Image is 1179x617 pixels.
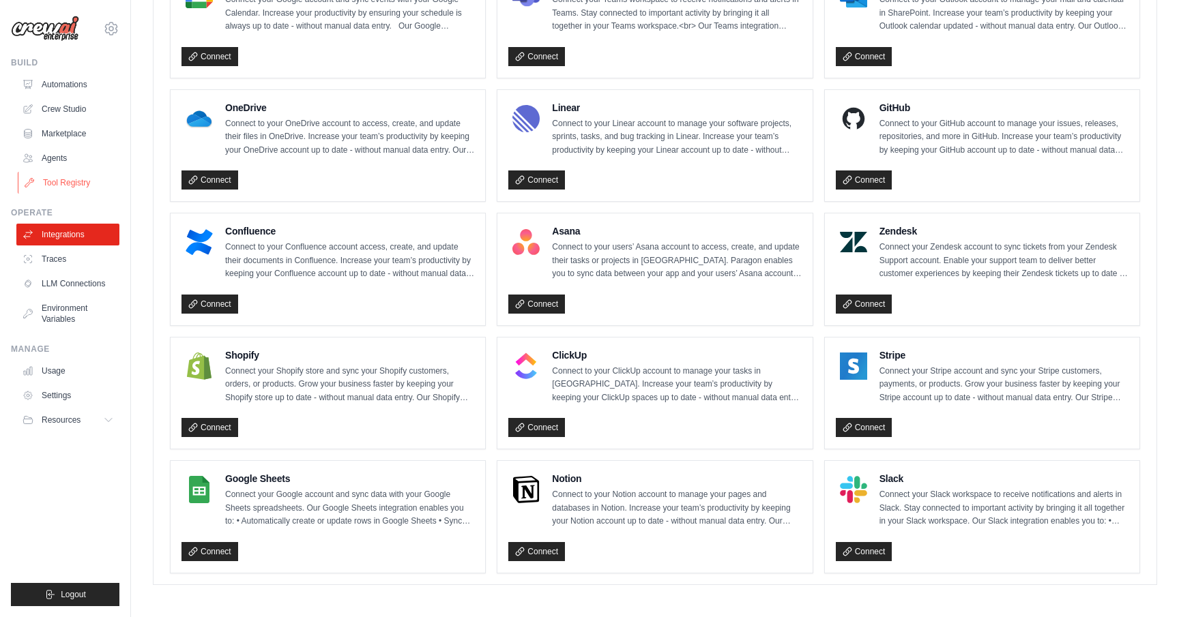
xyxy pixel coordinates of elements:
[225,348,474,362] h4: Shopify
[225,224,474,238] h4: Confluence
[512,352,540,380] img: ClickUp Logo
[16,248,119,270] a: Traces
[181,47,238,66] a: Connect
[16,409,119,431] button: Resources
[879,117,1129,157] p: Connect to your GitHub account to manage your issues, releases, repositories, and more in GitHub....
[181,542,238,561] a: Connect
[879,488,1129,528] p: Connect your Slack workspace to receive notifications and alerts in Slack. Stay connected to impo...
[225,241,474,281] p: Connect to your Confluence account access, create, and update their documents in Confluence. Incr...
[840,352,867,380] img: Stripe Logo
[879,241,1129,281] p: Connect your Zendesk account to sync tickets from your Zendesk Support account. Enable your suppo...
[879,348,1129,362] h4: Stripe
[186,476,213,503] img: Google Sheets Logo
[42,415,81,425] span: Resources
[16,297,119,330] a: Environment Variables
[11,57,119,68] div: Build
[879,101,1129,115] h4: GitHub
[508,170,565,190] a: Connect
[181,418,238,437] a: Connect
[16,273,119,295] a: LLM Connections
[552,101,801,115] h4: Linear
[16,385,119,406] a: Settings
[225,101,474,115] h4: OneDrive
[16,147,119,169] a: Agents
[11,16,79,42] img: Logo
[552,365,801,405] p: Connect to your ClickUp account to manage your tasks in [GEOGRAPHIC_DATA]. Increase your team’s p...
[181,295,238,314] a: Connect
[840,105,867,132] img: GitHub Logo
[836,295,892,314] a: Connect
[225,472,474,485] h4: Google Sheets
[552,348,801,362] h4: ClickUp
[186,228,213,256] img: Confluence Logo
[61,589,86,600] span: Logout
[181,170,238,190] a: Connect
[552,488,801,528] p: Connect to your Notion account to manage your pages and databases in Notion. Increase your team’s...
[16,360,119,382] a: Usage
[11,344,119,355] div: Manage
[552,117,801,157] p: Connect to your Linear account to manage your software projects, sprints, tasks, and bug tracking...
[225,365,474,405] p: Connect your Shopify store and sync your Shopify customers, orders, or products. Grow your busine...
[840,228,867,256] img: Zendesk Logo
[512,105,540,132] img: Linear Logo
[552,472,801,485] h4: Notion
[508,542,565,561] a: Connect
[16,123,119,145] a: Marketplace
[16,74,119,95] a: Automations
[879,365,1129,405] p: Connect your Stripe account and sync your Stripe customers, payments, or products. Grow your busi...
[879,472,1129,485] h4: Slack
[508,418,565,437] a: Connect
[836,47,892,66] a: Connect
[18,172,121,194] a: Tool Registry
[225,117,474,157] p: Connect to your OneDrive account to access, create, and update their files in OneDrive. Increase ...
[552,241,801,281] p: Connect to your users’ Asana account to access, create, and update their tasks or projects in [GE...
[16,224,119,245] a: Integrations
[552,224,801,238] h4: Asana
[508,295,565,314] a: Connect
[16,98,119,120] a: Crew Studio
[512,228,540,256] img: Asana Logo
[186,105,213,132] img: OneDrive Logo
[11,207,119,218] div: Operate
[512,476,540,503] img: Notion Logo
[879,224,1129,238] h4: Zendesk
[225,488,474,528] p: Connect your Google account and sync data with your Google Sheets spreadsheets. Our Google Sheets...
[840,476,867,503] img: Slack Logo
[186,352,213,380] img: Shopify Logo
[11,583,119,606] button: Logout
[836,542,892,561] a: Connect
[836,418,892,437] a: Connect
[508,47,565,66] a: Connect
[836,170,892,190] a: Connect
